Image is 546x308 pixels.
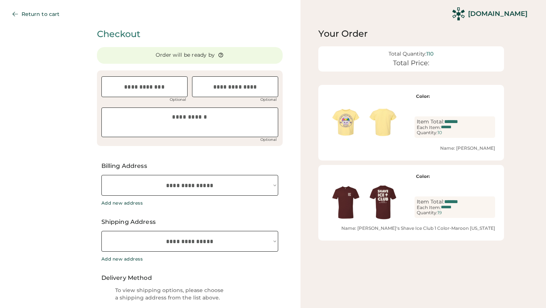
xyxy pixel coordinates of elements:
div: Add new address [101,256,143,262]
div: Quantity: [417,210,438,215]
img: generate-image [364,184,402,221]
div: Optional [259,138,278,142]
strong: Color: [416,93,430,99]
div: [DOMAIN_NAME] [468,9,527,19]
div: Shipping Address [101,218,278,226]
div: 10 [438,130,442,135]
div: Optional [168,98,188,102]
div: Name: [PERSON_NAME]'s Shave Ice Club 1 Color-Maroon [US_STATE] [327,225,495,232]
img: yH5BAEAAAAALAAAAAABAAEAAAIBRAA7 [101,290,111,299]
div: Delivery Method [101,274,278,282]
img: Rendered Logo - Screens [452,7,465,20]
div: Each Item: [417,125,441,130]
div: Item Total: [417,119,444,125]
div: Add new address [101,200,143,206]
div: 19 [438,210,442,215]
div: Order will be ready by [156,52,215,59]
div: Each Item: [417,205,441,210]
div: Name: [PERSON_NAME] [327,145,495,152]
div: To view shipping options, please choose a shipping address from the list above. [115,287,225,301]
div: Total Price: [393,59,429,67]
strong: Color: [416,173,430,179]
img: generate-image [327,184,364,221]
div: 110 [426,51,433,57]
button: Return to cart [6,7,68,21]
img: generate-image [327,104,364,141]
div: Item Total: [417,199,444,205]
img: generate-image [364,104,402,141]
div: Checkout [97,28,283,40]
div: Optional [259,98,278,102]
div: Billing Address [101,162,278,170]
div: Your Order [318,28,504,40]
div: Total Quantity: [389,51,426,57]
div: Quantity: [417,130,438,135]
